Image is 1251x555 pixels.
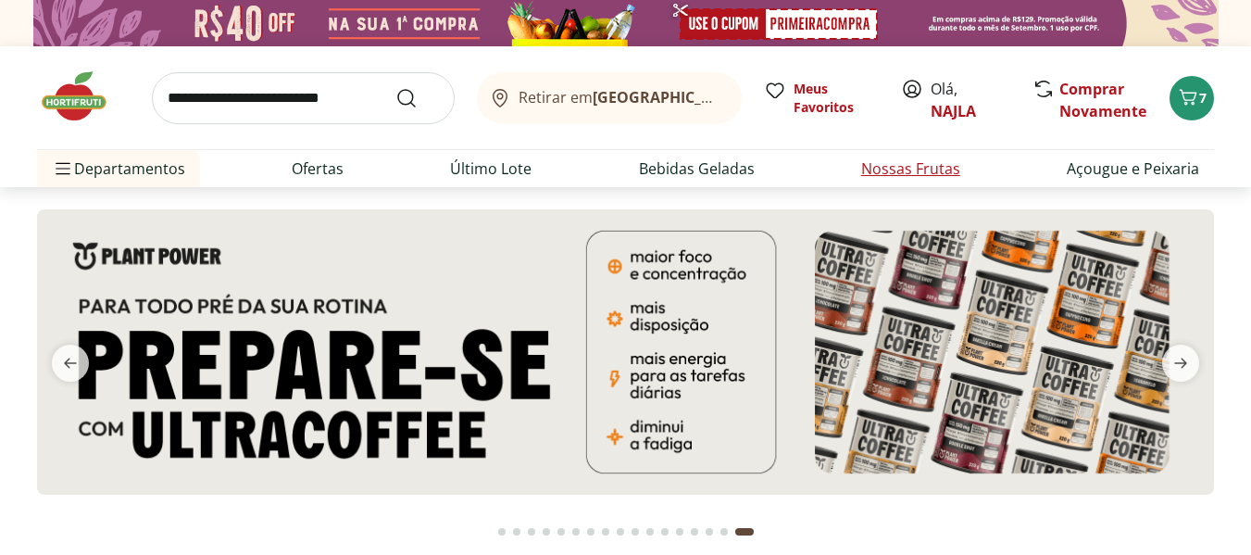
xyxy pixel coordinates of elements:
[598,510,613,554] button: Go to page 8 from fs-carousel
[702,510,717,554] button: Go to page 15 from fs-carousel
[52,146,185,191] span: Departamentos
[643,510,657,554] button: Go to page 11 from fs-carousel
[1199,89,1207,107] span: 7
[1059,79,1146,121] a: Comprar Novamente
[152,72,455,124] input: search
[494,510,509,554] button: Go to page 1 from fs-carousel
[1147,345,1214,382] button: next
[732,510,757,554] button: Current page from fs-carousel
[613,510,628,554] button: Go to page 9 from fs-carousel
[292,158,344,180] a: Ofertas
[519,89,723,106] span: Retirar em
[593,87,905,107] b: [GEOGRAPHIC_DATA]/[GEOGRAPHIC_DATA]
[657,510,672,554] button: Go to page 12 from fs-carousel
[539,510,554,554] button: Go to page 4 from fs-carousel
[717,510,732,554] button: Go to page 16 from fs-carousel
[931,78,1013,122] span: Olá,
[583,510,598,554] button: Go to page 7 from fs-carousel
[794,80,879,117] span: Meus Favoritos
[639,158,755,180] a: Bebidas Geladas
[37,209,1214,495] img: 3 corações
[395,87,440,109] button: Submit Search
[52,146,74,191] button: Menu
[672,510,687,554] button: Go to page 13 from fs-carousel
[554,510,569,554] button: Go to page 5 from fs-carousel
[628,510,643,554] button: Go to page 10 from fs-carousel
[569,510,583,554] button: Go to page 6 from fs-carousel
[861,158,960,180] a: Nossas Frutas
[687,510,702,554] button: Go to page 14 from fs-carousel
[931,101,976,121] a: NAJLA
[524,510,539,554] button: Go to page 3 from fs-carousel
[1067,158,1199,180] a: Açougue e Peixaria
[764,80,879,117] a: Meus Favoritos
[477,72,742,124] button: Retirar em[GEOGRAPHIC_DATA]/[GEOGRAPHIC_DATA]
[37,69,130,124] img: Hortifruti
[37,345,104,382] button: previous
[1170,76,1214,120] button: Carrinho
[450,158,532,180] a: Último Lote
[509,510,524,554] button: Go to page 2 from fs-carousel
